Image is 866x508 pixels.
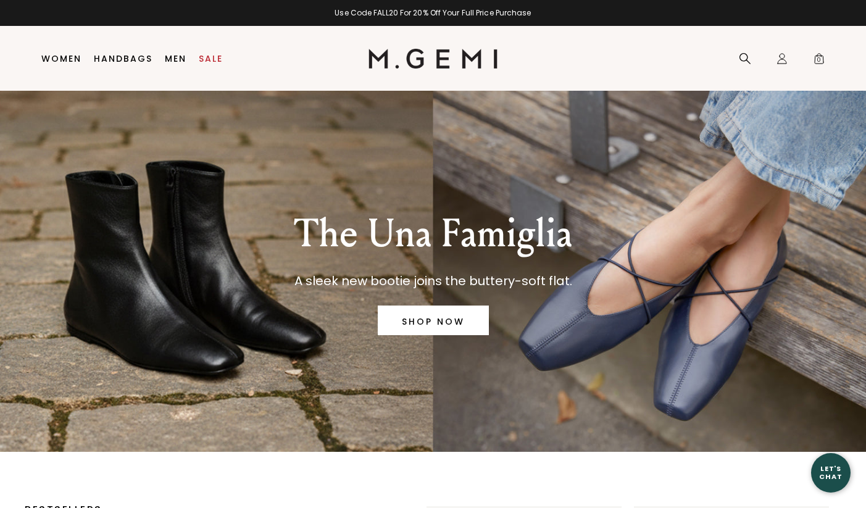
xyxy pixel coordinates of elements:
[41,54,81,64] a: Women
[378,306,489,335] a: SHOP NOW
[294,271,572,291] p: A sleek new bootie joins the buttery-soft flat.
[165,54,186,64] a: Men
[368,49,498,69] img: M.Gemi
[94,54,152,64] a: Handbags
[294,212,572,256] p: The Una Famiglia
[199,54,223,64] a: Sale
[811,465,851,480] div: Let's Chat
[813,55,825,67] span: 0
